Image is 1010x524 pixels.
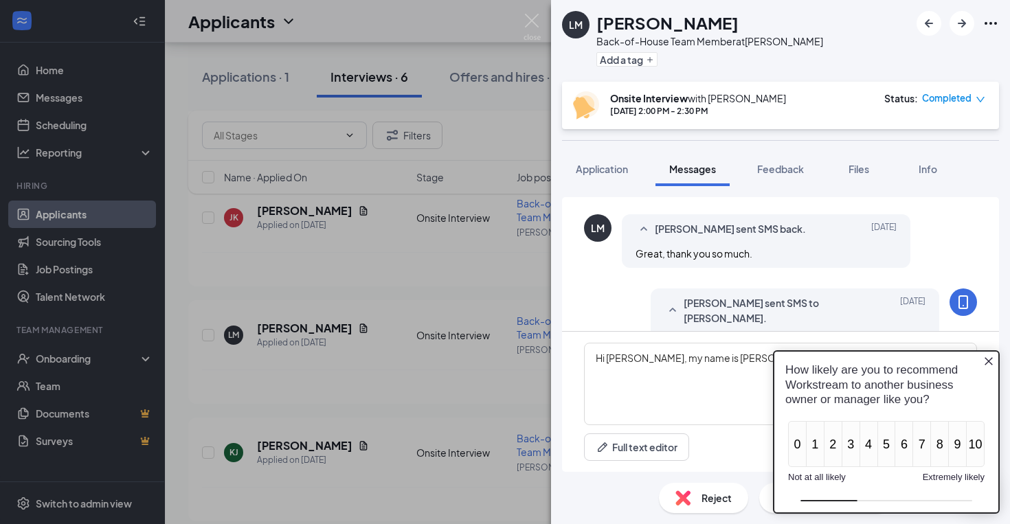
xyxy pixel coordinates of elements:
div: LM [591,221,605,235]
svg: SmallChevronUp [636,221,652,238]
span: Great, thank you so much. [636,247,752,260]
span: down [976,95,985,104]
svg: Pen [596,440,609,454]
button: Full text editorPen [584,433,689,461]
span: Files [849,163,869,175]
button: PlusAdd a tag [596,52,658,67]
div: [DATE] 2:00 PM - 2:30 PM [610,105,786,117]
svg: Plus [646,56,654,64]
span: [PERSON_NAME] sent SMS back. [655,221,806,238]
div: Back-of-House Team Member at [PERSON_NAME] [596,34,823,48]
div: LM [569,18,583,32]
span: Messages [669,163,716,175]
span: [DATE] [871,221,897,238]
span: [DATE] [900,295,925,326]
div: Status : [884,91,918,105]
svg: Ellipses [983,15,999,32]
button: ArrowLeftNew [917,11,941,36]
span: [PERSON_NAME] sent SMS to [PERSON_NAME]. [684,295,864,326]
span: Feedback [757,163,804,175]
svg: ArrowRight [954,15,970,32]
span: Completed [922,91,972,105]
button: ArrowRight [950,11,974,36]
div: with [PERSON_NAME] [610,91,786,105]
h1: [PERSON_NAME] [596,11,739,34]
svg: SmallChevronUp [664,302,681,319]
textarea: Hi [PERSON_NAME], my name is [PERSON_NAME] and I am the Front of House Dict [584,343,977,425]
b: Onsite Interview [610,92,688,104]
svg: ArrowLeftNew [921,15,937,32]
iframe: Sprig User Feedback Dialog [763,339,1010,524]
svg: MobileSms [955,294,972,310]
span: Info [919,163,937,175]
span: Application [576,163,628,175]
span: Reject [702,490,732,505]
